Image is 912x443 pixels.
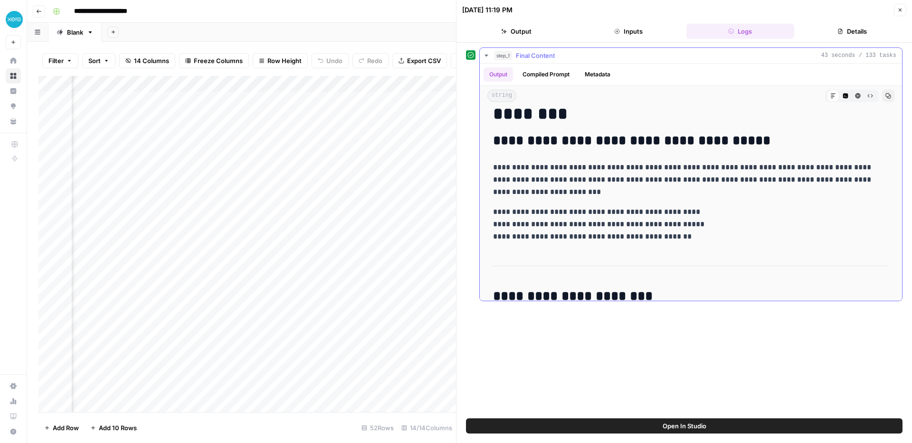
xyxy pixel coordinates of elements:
[392,53,447,68] button: Export CSV
[798,24,906,39] button: Details
[352,53,389,68] button: Redo
[53,423,79,433] span: Add Row
[407,56,441,65] span: Export CSV
[6,68,21,83] a: Browse
[85,420,142,435] button: Add 10 Rows
[6,11,23,28] img: XeroOps Logo
[484,67,513,82] button: Output
[42,53,78,68] button: Filter
[686,24,795,39] button: Logs
[253,53,308,68] button: Row Height
[6,83,21,99] a: Insights
[494,51,512,60] span: step_1
[38,420,85,435] button: Add Row
[480,48,902,63] button: 43 seconds / 133 tasks
[88,56,101,65] span: Sort
[516,51,555,60] span: Final Content
[179,53,249,68] button: Freeze Columns
[267,56,302,65] span: Row Height
[480,64,902,301] div: 43 seconds / 133 tasks
[6,424,21,439] button: Help + Support
[367,56,382,65] span: Redo
[67,28,83,37] div: Blank
[358,420,398,435] div: 52 Rows
[462,5,513,15] div: [DATE] 11:19 PM
[312,53,349,68] button: Undo
[326,56,342,65] span: Undo
[487,90,516,102] span: string
[663,421,706,431] span: Open In Studio
[194,56,243,65] span: Freeze Columns
[134,56,169,65] span: 14 Columns
[6,99,21,114] a: Opportunities
[6,409,21,424] a: Learning Hub
[48,23,102,42] a: Blank
[119,53,175,68] button: 14 Columns
[82,53,115,68] button: Sort
[574,24,683,39] button: Inputs
[821,51,896,60] span: 43 seconds / 133 tasks
[48,56,64,65] span: Filter
[579,67,616,82] button: Metadata
[6,114,21,129] a: Your Data
[99,423,137,433] span: Add 10 Rows
[6,53,21,68] a: Home
[6,378,21,394] a: Settings
[517,67,575,82] button: Compiled Prompt
[398,420,456,435] div: 14/14 Columns
[6,394,21,409] a: Usage
[462,24,570,39] button: Output
[466,418,902,434] button: Open In Studio
[6,8,21,31] button: Workspace: XeroOps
